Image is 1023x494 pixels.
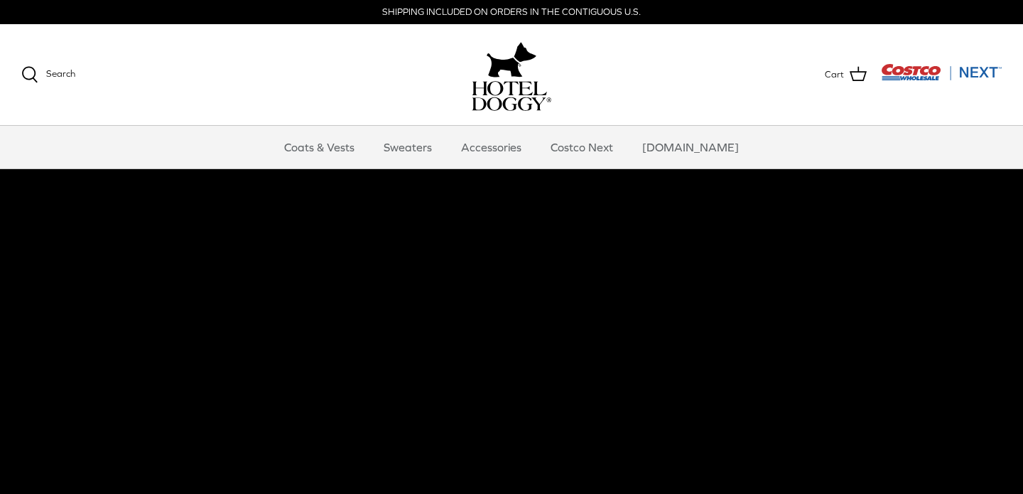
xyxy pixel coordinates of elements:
a: Cart [825,65,867,84]
a: Coats & Vests [271,126,367,168]
a: Costco Next [538,126,626,168]
span: Search [46,68,75,79]
span: Cart [825,68,844,82]
a: Sweaters [371,126,445,168]
img: hoteldoggy.com [487,38,536,81]
a: Accessories [448,126,534,168]
a: [DOMAIN_NAME] [629,126,752,168]
a: Search [21,66,75,83]
a: hoteldoggy.com hoteldoggycom [472,38,551,111]
img: Costco Next [881,63,1002,81]
a: Visit Costco Next [881,73,1002,83]
img: hoteldoggycom [472,81,551,111]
